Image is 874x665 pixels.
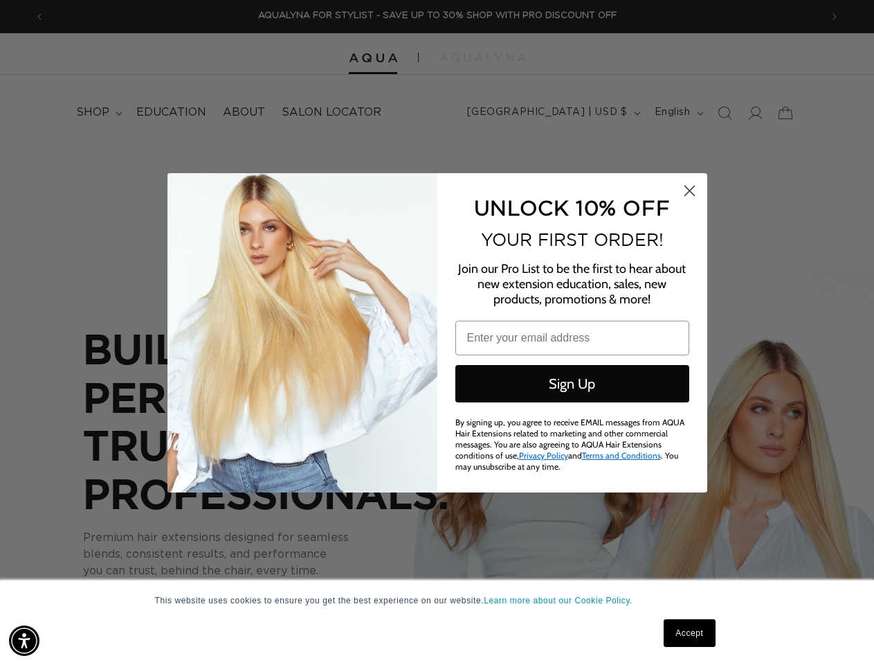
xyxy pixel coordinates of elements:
[155,594,720,607] p: This website uses cookies to ensure you get the best experience on our website.
[458,261,686,307] span: Join our Pro List to be the first to hear about new extension education, sales, new products, pro...
[481,230,664,249] span: YOUR FIRST ORDER!
[455,365,689,402] button: Sign Up
[677,179,702,203] button: Close dialog
[455,417,684,472] span: By signing up, you agree to receive EMAIL messages from AQUA Hair Extensions related to marketing...
[474,196,670,219] span: UNLOCK 10% OFF
[582,450,661,461] a: Terms and Conditions
[484,596,632,605] a: Learn more about our Cookie Policy.
[519,450,568,461] a: Privacy Policy
[664,619,715,647] a: Accept
[9,626,39,656] div: Accessibility Menu
[167,173,437,493] img: daab8b0d-f573-4e8c-a4d0-05ad8d765127.png
[455,321,689,355] input: Enter your email address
